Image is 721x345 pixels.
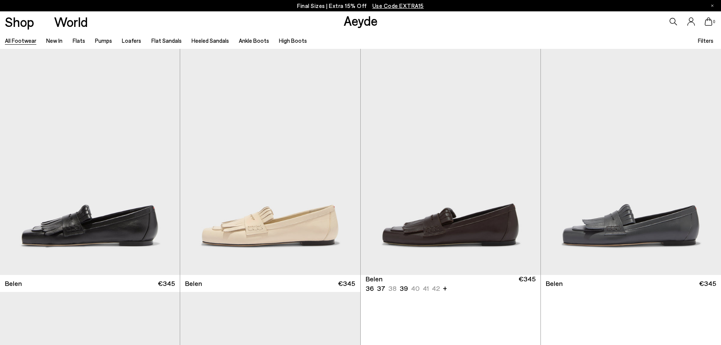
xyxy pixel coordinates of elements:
[699,279,716,288] span: €345
[361,275,540,292] a: Belen 36 37 38 39 40 41 42 + €345
[361,49,540,275] img: Belen Tassel Loafers
[192,37,229,44] a: Heeled Sandals
[372,2,424,9] span: Navigate to /collections/ss25-final-sizes
[297,1,424,11] p: Final Sizes | Extra 15% Off
[366,274,383,284] span: Belen
[95,37,112,44] a: Pumps
[540,49,720,275] img: Belen Tassel Loafers
[158,279,175,288] span: €345
[5,15,34,28] a: Shop
[185,279,202,288] span: Belen
[338,279,355,288] span: €345
[366,284,374,293] li: 36
[344,12,378,28] a: Aeyde
[180,275,360,292] a: Belen €345
[279,37,307,44] a: High Boots
[712,20,716,24] span: 0
[705,17,712,26] a: 0
[400,284,408,293] li: 39
[546,279,563,288] span: Belen
[361,49,540,275] a: 6 / 6 1 / 6 2 / 6 3 / 6 4 / 6 5 / 6 6 / 6 1 / 6 Next slide Previous slide
[540,49,720,275] div: 2 / 6
[377,284,385,293] li: 37
[5,37,36,44] a: All Footwear
[180,49,360,275] img: Belen Tassel Loafers
[519,274,536,293] span: €345
[239,37,269,44] a: Ankle Boots
[541,49,721,275] img: Belen Tassel Loafers
[46,37,62,44] a: New In
[122,37,141,44] a: Loafers
[443,283,447,293] li: +
[366,284,438,293] ul: variant
[5,279,22,288] span: Belen
[151,37,182,44] a: Flat Sandals
[73,37,85,44] a: Flats
[361,49,540,275] div: 1 / 6
[698,37,713,44] span: Filters
[541,275,721,292] a: Belen €345
[54,15,88,28] a: World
